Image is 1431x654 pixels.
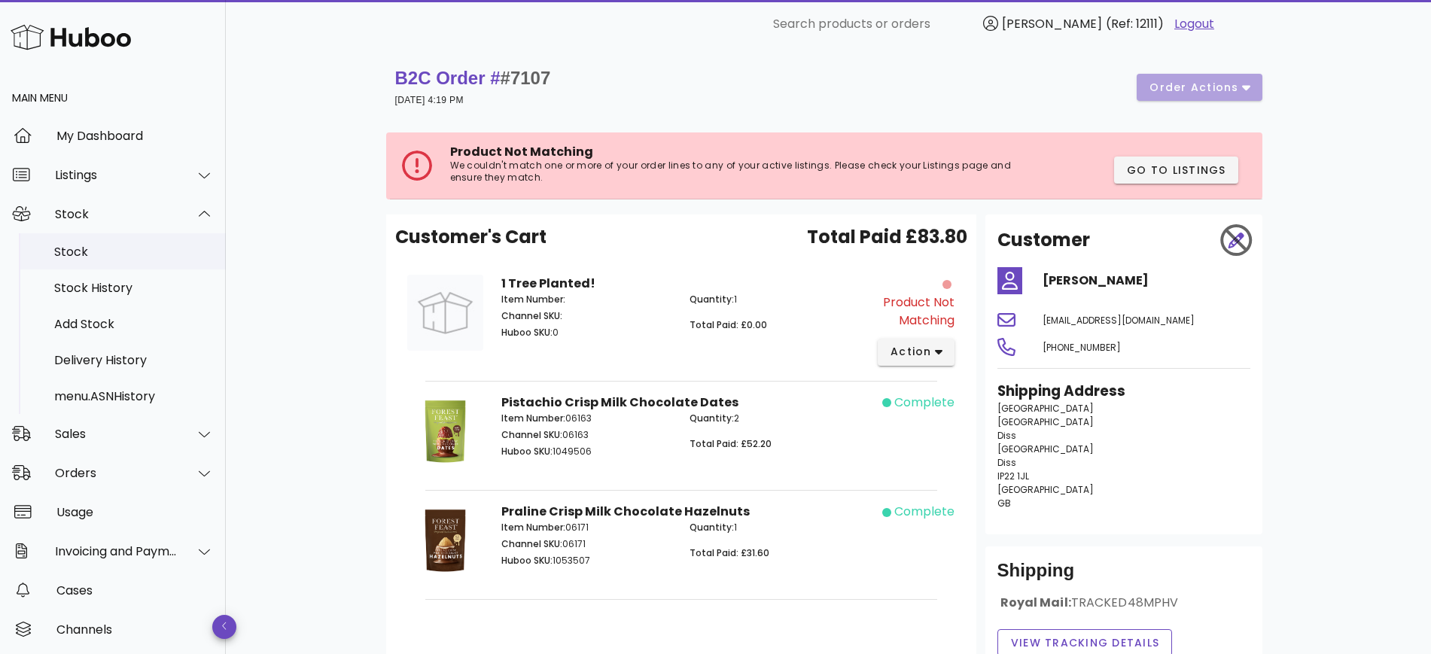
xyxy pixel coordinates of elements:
span: Total Paid: £52.20 [690,437,772,450]
div: Product Not Matching [869,294,955,330]
p: 06171 [501,537,672,551]
span: Huboo SKU: [501,326,553,339]
span: Item Number: [501,293,565,306]
span: Go to Listings [1126,163,1226,178]
p: 0 [501,326,672,339]
img: Product Image [407,275,483,351]
span: [GEOGRAPHIC_DATA] [997,483,1094,496]
span: Total Paid: £0.00 [690,318,767,331]
p: 06171 [501,521,672,534]
div: Add Stock [54,317,214,331]
span: Total Paid: £31.60 [690,546,769,559]
div: My Dashboard [56,129,214,143]
div: Listings [55,168,178,182]
span: Channel SKU: [501,428,562,441]
span: Quantity: [690,293,734,306]
p: 06163 [501,412,672,425]
span: Product Not Matching [450,143,593,160]
div: Stock [54,245,214,259]
strong: Praline Crisp Milk Chocolate Hazelnuts [501,503,750,520]
p: 06163 [501,428,672,442]
span: View Tracking details [1010,635,1160,651]
span: IP22 1JL [997,470,1029,482]
span: Diss [997,429,1016,442]
p: 2 [690,412,860,425]
strong: B2C Order # [395,68,551,88]
div: Sales [55,427,178,441]
div: Invoicing and Payments [55,544,178,558]
span: TRACKED48MPHV [1071,594,1179,611]
span: Quantity: [690,521,734,534]
span: [GEOGRAPHIC_DATA] [997,402,1094,415]
p: 1 [690,293,860,306]
span: GB [997,497,1011,510]
span: Customer's Cart [395,224,547,251]
span: #7107 [501,68,551,88]
div: complete [894,503,955,521]
p: We couldn't match one or more of your order lines to any of your active listings. Please check yo... [450,160,1040,184]
h2: Customer [997,227,1090,254]
div: Usage [56,505,214,519]
span: Quantity: [690,412,734,424]
div: Stock History [54,281,214,295]
span: Total Paid £83.80 [807,224,967,251]
p: 1053507 [501,554,672,567]
strong: 1 Tree Planted! [501,275,595,292]
span: Item Number: [501,412,565,424]
span: [PHONE_NUMBER] [1043,341,1121,354]
div: Channels [56,622,214,637]
span: Channel SKU: [501,537,562,550]
a: Logout [1174,15,1214,33]
span: [GEOGRAPHIC_DATA] [997,415,1094,428]
div: menu.ASNHistory [54,389,214,403]
div: Shipping [997,558,1250,595]
span: Huboo SKU: [501,554,553,567]
span: [PERSON_NAME] [1002,15,1102,32]
img: Product Image [407,503,483,579]
p: 1 [690,521,860,534]
div: complete [894,394,955,412]
span: Channel SKU: [501,309,562,322]
span: Diss [997,456,1016,469]
img: Huboo Logo [11,21,131,53]
small: [DATE] 4:19 PM [395,95,464,105]
button: Go to Listings [1114,157,1238,184]
div: Delivery History [54,353,214,367]
h4: [PERSON_NAME] [1043,272,1250,290]
div: Royal Mail: [997,595,1250,623]
span: [GEOGRAPHIC_DATA] [997,443,1094,455]
h3: Shipping Address [997,381,1250,402]
p: 1049506 [501,445,672,458]
strong: Pistachio Crisp Milk Chocolate Dates [501,394,738,411]
span: [EMAIL_ADDRESS][DOMAIN_NAME] [1043,314,1195,327]
div: Cases [56,583,214,598]
div: Stock [55,207,178,221]
button: action [878,339,955,366]
div: Orders [55,466,178,480]
span: Huboo SKU: [501,445,553,458]
span: (Ref: 12111) [1106,15,1164,32]
span: Item Number: [501,521,565,534]
span: action [890,344,932,360]
img: Product Image [407,394,483,470]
